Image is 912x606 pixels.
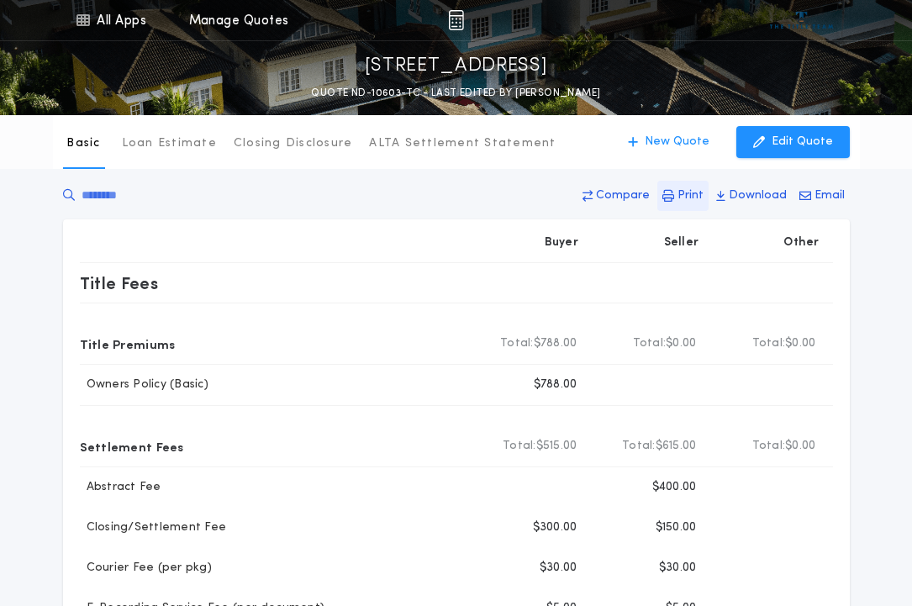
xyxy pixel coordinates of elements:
p: $400.00 [652,479,697,496]
p: Title Fees [80,270,159,297]
p: QUOTE ND-10603-TC - LAST EDITED BY [PERSON_NAME] [311,85,600,102]
img: vs-icon [770,12,833,29]
button: Compare [577,181,655,211]
button: New Quote [611,126,726,158]
p: $300.00 [533,519,577,536]
p: Basic [66,135,100,152]
p: Seller [664,234,699,251]
p: Title Premiums [80,330,176,357]
b: Total: [633,335,667,352]
span: $615.00 [656,438,697,455]
p: $150.00 [656,519,697,536]
b: Total: [752,438,786,455]
b: Total: [503,438,536,455]
span: $0.00 [785,438,815,455]
p: $30.00 [540,560,577,577]
p: Owners Policy (Basic) [80,377,208,393]
p: Edit Quote [772,134,833,150]
span: $788.00 [534,335,577,352]
p: $30.00 [659,560,697,577]
button: Email [794,181,850,211]
button: Download [711,181,792,211]
p: [STREET_ADDRESS] [365,53,548,80]
button: Print [657,181,709,211]
p: Courier Fee (per pkg) [80,560,212,577]
p: New Quote [645,134,709,150]
p: Buyer [545,234,578,251]
p: Download [729,187,787,204]
p: ALTA Settlement Statement [369,135,556,152]
p: Other [783,234,819,251]
span: $0.00 [666,335,696,352]
button: Edit Quote [736,126,850,158]
p: Abstract Fee [80,479,161,496]
p: Email [814,187,845,204]
b: Total: [622,438,656,455]
p: Closing Disclosure [234,135,353,152]
span: $0.00 [785,335,815,352]
p: Print [677,187,704,204]
p: $788.00 [534,377,577,393]
span: $515.00 [536,438,577,455]
img: img [448,10,464,30]
b: Total: [752,335,786,352]
p: Compare [596,187,650,204]
b: Total: [500,335,534,352]
p: Loan Estimate [122,135,217,152]
p: Closing/Settlement Fee [80,519,227,536]
p: Settlement Fees [80,433,184,460]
